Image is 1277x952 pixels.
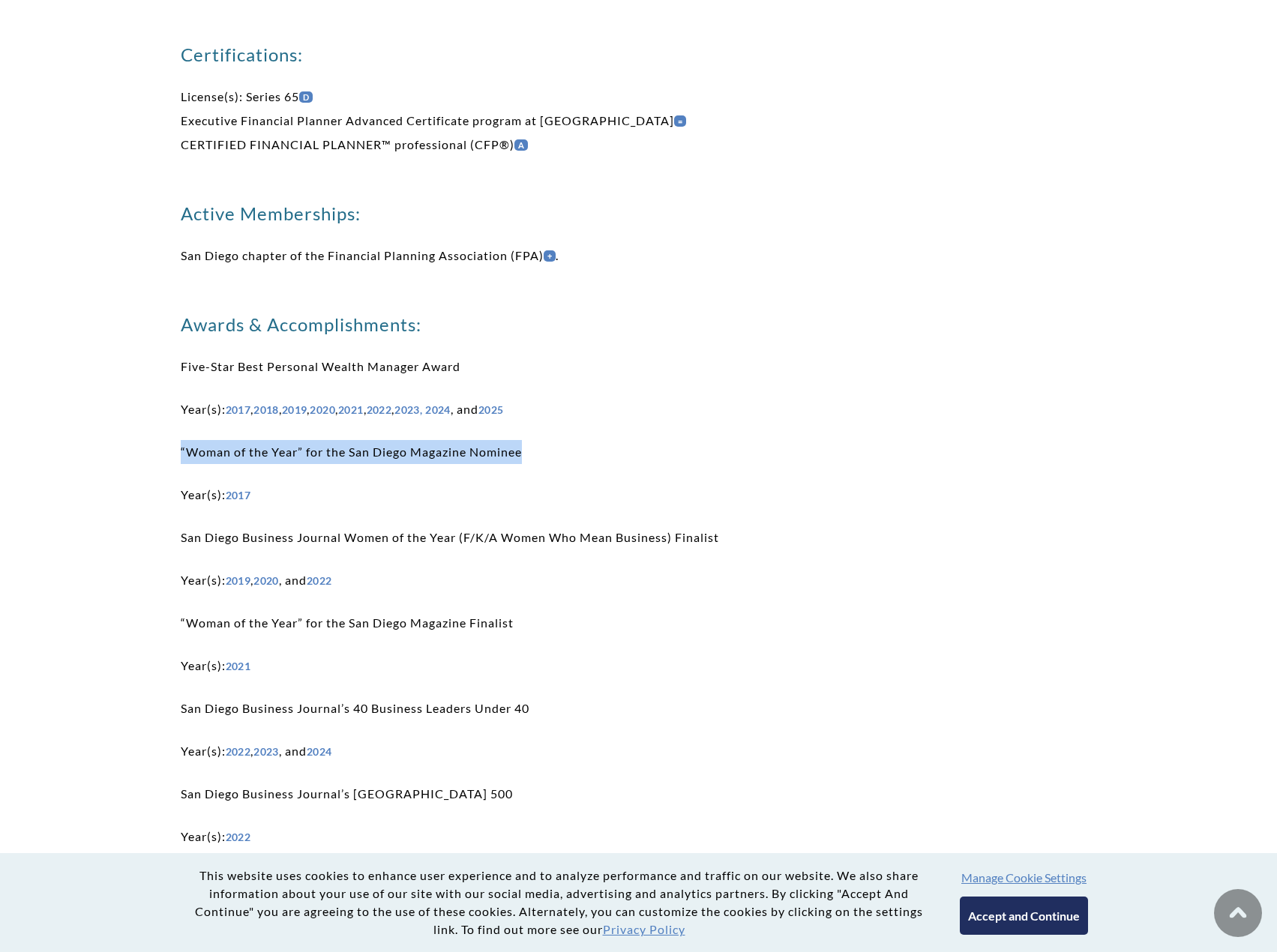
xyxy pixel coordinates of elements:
a: 2017 [226,489,251,501]
a: 2023, [394,403,422,416]
a: 2025 [478,403,504,416]
p: San Diego chapter of the Financial Planning Association (FPA) . [181,244,1097,268]
a: 2018 [253,403,279,416]
a: 2022 [307,574,332,587]
p: Five-Star Best Personal Wealth Manager Award [181,355,1097,379]
p: Year(s): , , and [181,739,1097,763]
a: 2024 [425,403,451,416]
p: “Woman of the Year” for the San Diego Magazine Finalist [181,611,1097,635]
h3: Certifications: [181,43,1097,67]
a: 2021 [338,403,364,416]
p: Year(s): , , , , , , , and [181,397,1097,421]
a: 2022 [367,403,392,416]
a: 2017 [226,403,251,416]
a: D [299,91,313,103]
a: = [674,115,686,127]
p: License(s): Series 65 Executive Financial Planner Advanced Certificate program at [GEOGRAPHIC_DAT... [181,85,1097,157]
p: This website uses cookies to enhance user experience and to analyze performance and traffic on ou... [189,867,930,939]
button: Accept and Continue [960,897,1088,935]
a: 2019 [282,403,307,416]
p: “Woman of the Year” for the San Diego Magazine Nominee [181,440,1097,464]
button: Manage Cookie Settings [961,870,1087,885]
p: San Diego Business Journal’s [GEOGRAPHIC_DATA] 500 [181,782,1097,806]
p: Year(s): [181,825,1097,849]
a: 2020 [253,574,279,587]
h3: Active Memberships: [181,202,1097,226]
p: San Diego Business Journal Women of the Year (F/K/A Women Who Mean Business) Finalist [181,525,1097,549]
p: Year(s): , , and [181,568,1097,592]
a: 2024 [307,745,332,758]
p: Year(s): [181,654,1097,678]
h3: Awards & Accomplishments: [181,313,1097,337]
a: 2022 [226,831,251,843]
p: Year(s): [181,483,1097,507]
p: San Diego Business Journal’s 40 Business Leaders Under 40 [181,696,1097,720]
a: A [514,139,528,151]
a: 2023 [253,745,279,758]
a: + [544,250,556,262]
a: 2021 [226,660,251,672]
a: 2019 [226,574,251,587]
a: Privacy Policy [603,922,685,936]
a: 2020 [310,403,335,416]
a: 2022 [226,745,251,758]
